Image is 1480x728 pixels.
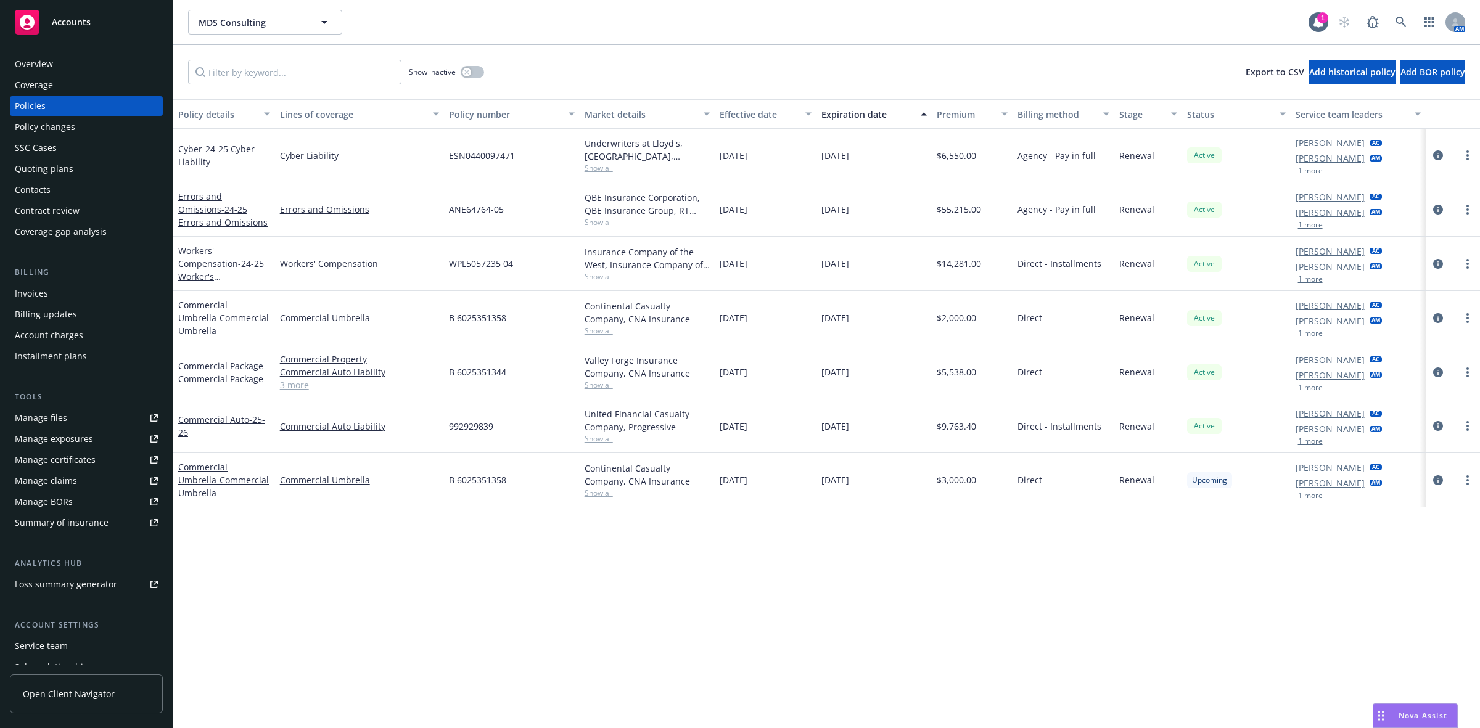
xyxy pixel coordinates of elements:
[449,108,561,121] div: Policy number
[449,366,506,378] span: B 6025351344
[280,366,439,378] a: Commercial Auto Liability
[1373,703,1458,728] button: Nova Assist
[10,492,163,512] a: Manage BORs
[449,257,513,270] span: WPL5057235 04
[10,429,163,449] a: Manage exposures
[821,366,849,378] span: [DATE]
[10,346,163,366] a: Installment plans
[1389,10,1413,35] a: Search
[1296,461,1365,474] a: [PERSON_NAME]
[1431,256,1445,271] a: circleInformation
[188,10,342,35] button: MDS Consulting
[280,257,439,270] a: Workers' Compensation
[1119,203,1154,216] span: Renewal
[1298,384,1323,391] button: 1 more
[1296,136,1365,149] a: [PERSON_NAME]
[821,108,913,121] div: Expiration date
[10,391,163,403] div: Tools
[1192,420,1217,431] span: Active
[1460,473,1475,488] a: more
[449,473,506,486] span: B 6025351358
[1431,202,1445,217] a: circleInformation
[10,222,163,242] a: Coverage gap analysis
[937,203,981,216] span: $55,215.00
[1119,257,1154,270] span: Renewal
[1296,476,1365,489] a: [PERSON_NAME]
[937,108,995,121] div: Premium
[1460,365,1475,380] a: more
[1119,420,1154,433] span: Renewal
[1192,475,1227,486] span: Upcoming
[280,149,439,162] a: Cyber Liability
[585,488,710,498] span: Show all
[199,16,305,29] span: MDS Consulting
[15,138,57,158] div: SSC Cases
[1192,313,1217,324] span: Active
[1309,66,1396,78] span: Add historical policy
[937,366,976,378] span: $5,538.00
[52,17,91,27] span: Accounts
[720,420,747,433] span: [DATE]
[178,299,269,337] a: Commercial Umbrella
[178,414,265,438] a: Commercial Auto
[10,54,163,74] a: Overview
[1192,150,1217,161] span: Active
[1460,256,1475,271] a: more
[280,473,439,486] a: Commercial Umbrella
[10,284,163,303] a: Invoices
[1017,420,1101,433] span: Direct - Installments
[1291,99,1426,129] button: Service team leaders
[1296,260,1365,273] a: [PERSON_NAME]
[1017,149,1096,162] span: Agency - Pay in full
[10,619,163,631] div: Account settings
[1114,99,1182,129] button: Stage
[178,474,269,499] span: - Commercial Umbrella
[1298,438,1323,445] button: 1 more
[932,99,1013,129] button: Premium
[720,108,798,121] div: Effective date
[585,191,710,217] div: QBE Insurance Corporation, QBE Insurance Group, RT Specialty Insurance Services, LLC (RSG Special...
[178,143,255,168] a: Cyber
[1192,258,1217,269] span: Active
[720,203,747,216] span: [DATE]
[449,311,506,324] span: B 6025351358
[720,473,747,486] span: [DATE]
[10,201,163,221] a: Contract review
[15,575,117,594] div: Loss summary generator
[1298,492,1323,499] button: 1 more
[178,360,266,385] span: - Commercial Package
[15,305,77,324] div: Billing updates
[10,5,163,39] a: Accounts
[1296,369,1365,382] a: [PERSON_NAME]
[821,149,849,162] span: [DATE]
[821,420,849,433] span: [DATE]
[1399,710,1447,721] span: Nova Assist
[585,380,710,390] span: Show all
[178,108,257,121] div: Policy details
[1417,10,1442,35] a: Switch app
[15,54,53,74] div: Overview
[15,159,73,179] div: Quoting plans
[1296,245,1365,258] a: [PERSON_NAME]
[10,636,163,656] a: Service team
[585,108,697,121] div: Market details
[10,138,163,158] a: SSC Cases
[10,266,163,279] div: Billing
[15,117,75,137] div: Policy changes
[580,99,715,129] button: Market details
[1298,330,1323,337] button: 1 more
[409,67,456,77] span: Show inactive
[585,271,710,282] span: Show all
[1460,202,1475,217] a: more
[585,137,710,163] div: Underwriters at Lloyd's, [GEOGRAPHIC_DATA], [PERSON_NAME] of [GEOGRAPHIC_DATA], RT Specialty Insu...
[449,149,515,162] span: ESN0440097471
[15,222,107,242] div: Coverage gap analysis
[449,420,493,433] span: 992929839
[15,450,96,470] div: Manage certificates
[1296,190,1365,203] a: [PERSON_NAME]
[15,471,77,491] div: Manage claims
[937,149,976,162] span: $6,550.00
[10,657,163,677] a: Sales relationships
[1296,314,1365,327] a: [PERSON_NAME]
[1460,311,1475,325] a: more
